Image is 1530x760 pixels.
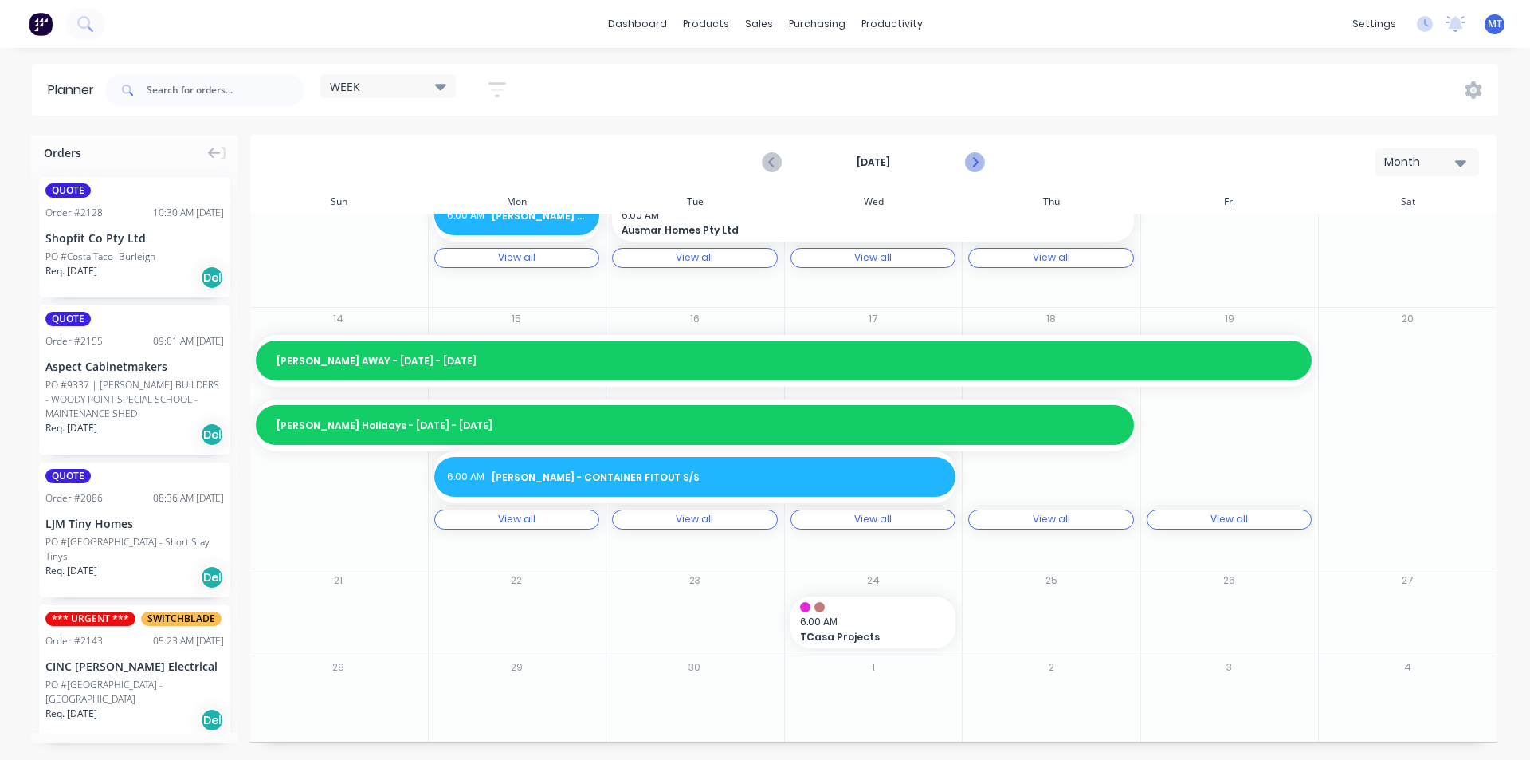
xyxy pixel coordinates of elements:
[434,451,956,503] div: 6:00 AM[PERSON_NAME] - CONTAINER FITOUT S/S
[864,658,883,677] button: 1
[1344,12,1404,36] div: settings
[1210,514,1248,525] div: View all
[153,634,224,648] div: 05:23 AM [DATE]
[200,708,224,732] div: Del
[200,266,224,289] div: Del
[45,515,224,532] div: LJM Tiny Homes
[498,252,535,263] div: View all
[277,354,1300,368] span: [PERSON_NAME] AWAY - [DATE] - [DATE]
[794,156,953,170] strong: [DATE]
[329,309,348,329] button: 14
[45,658,224,675] div: CINC [PERSON_NAME] Electrical
[1033,252,1070,263] div: View all
[790,597,956,648] div: 6:00 AMTCasa Projects
[200,565,224,589] div: Del
[962,190,1140,214] div: Thu
[763,152,782,172] button: Previous page
[45,421,97,435] span: Req. [DATE]
[1042,571,1061,590] button: 25
[329,658,348,677] button: 28
[256,400,1134,451] div: [PERSON_NAME] Holidays - [DATE] - [DATE]
[153,334,224,348] div: 09:01 AM [DATE]
[854,514,892,525] div: View all
[498,514,535,525] div: View all
[1375,148,1479,176] button: Month
[1220,571,1239,590] button: 26
[45,250,155,264] div: PO #Costa Taco- Burleigh
[1398,309,1417,329] button: 20
[447,470,484,485] span: 6:00 AM
[1488,17,1502,31] span: MT
[1042,658,1061,677] button: 2
[45,491,103,506] div: Order # 2086
[675,12,737,36] div: products
[1220,309,1239,329] button: 19
[48,81,102,100] div: Planner
[147,74,304,106] input: Search for orders...
[606,190,784,214] div: Tue
[685,658,704,677] button: 30
[141,612,222,626] span: SWITCHBLADE
[45,206,103,220] div: Order # 2128
[685,571,704,590] button: 23
[45,634,103,648] div: Order # 2143
[45,707,97,721] span: Req. [DATE]
[277,419,1121,433] span: [PERSON_NAME] Holidays - [DATE] - [DATE]
[507,658,526,677] button: 29
[1384,154,1457,171] div: Month
[507,571,526,590] button: 22
[600,12,675,36] a: dashboard
[45,358,224,375] div: Aspect Cabinetmakers
[622,208,1116,222] span: 6:00 AM
[965,152,983,172] button: Next page
[492,209,586,223] span: [PERSON_NAME] - CONTAINER TEMPLATING
[45,564,97,578] span: Req. [DATE]
[45,230,224,246] div: Shopfit Co Pty Ltd
[45,378,224,421] div: PO #9337 | [PERSON_NAME] BUILDERS - WOODY POINT SPECIAL SCHOOL - MAINTENANCE SHED
[1398,571,1417,590] button: 27
[434,190,600,242] div: 6:00 AM[PERSON_NAME] - CONTAINER TEMPLATING
[45,334,103,348] div: Order # 2155
[200,423,224,447] div: Del
[153,491,224,506] div: 08:36 AM [DATE]
[800,630,932,644] span: TCasa Projects
[29,12,53,36] img: Factory
[612,190,1134,242] div: 6:00 AMAusmar Homes Pty Ltd
[676,252,713,263] div: View all
[45,535,224,564] div: PO #[GEOGRAPHIC_DATA] - Short Stay Tinys
[153,206,224,220] div: 10:30 AM [DATE]
[1220,658,1239,677] button: 3
[45,312,91,326] span: QUOTE
[784,190,963,214] div: Wed
[737,12,781,36] div: sales
[256,335,1312,387] div: [PERSON_NAME] AWAY - [DATE] - [DATE]
[507,309,526,329] button: 15
[781,12,853,36] div: purchasing
[45,469,91,483] span: QUOTE
[249,190,428,214] div: Sun
[45,678,224,707] div: PO #[GEOGRAPHIC_DATA] - [GEOGRAPHIC_DATA]
[1042,309,1061,329] button: 18
[1318,190,1497,214] div: Sat
[1033,514,1070,525] div: View all
[676,514,713,525] div: View all
[45,183,91,198] span: QUOTE
[447,208,484,223] span: 6:00 AM
[864,571,883,590] button: 24
[45,264,97,278] span: Req. [DATE]
[1398,658,1417,677] button: 4
[854,252,892,263] div: View all
[853,12,931,36] div: productivity
[864,309,883,329] button: 17
[685,309,704,329] button: 16
[492,471,943,485] span: [PERSON_NAME] - CONTAINER FITOUT S/S
[330,78,360,95] span: WEEK
[329,571,348,590] button: 21
[800,615,939,629] span: 6:00 AM
[1140,190,1319,214] div: Fri
[44,144,81,161] span: Orders
[428,190,606,214] div: Mon
[622,223,1074,238] span: Ausmar Homes Pty Ltd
